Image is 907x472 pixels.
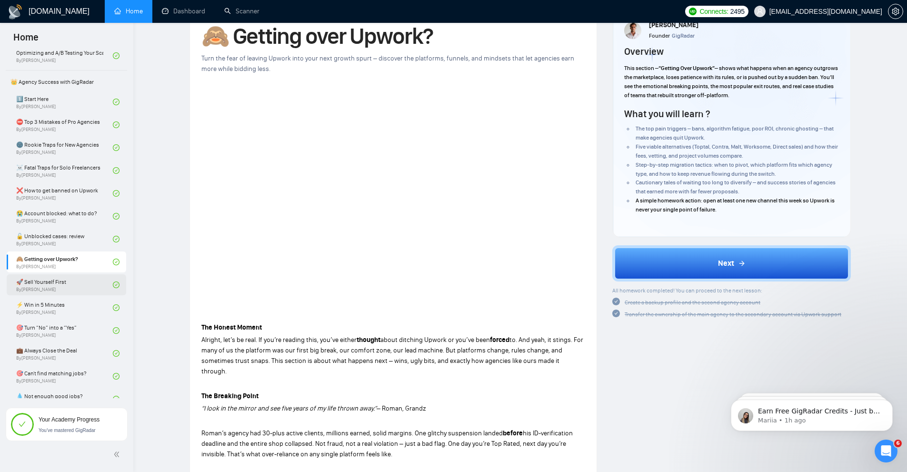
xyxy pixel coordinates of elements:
[624,65,838,99] span: – shows what happens when an agency outgrows the marketplace, loses patience with its rules, or i...
[16,229,113,250] a: 🔓 Unblocked cases: reviewBy[PERSON_NAME]
[16,389,113,410] a: 💧 Not enough good jobs?
[757,8,763,15] span: user
[224,7,259,15] a: searchScanner
[113,167,120,174] span: check-circle
[201,26,585,47] h1: 🙈 Getting over Upwork?
[625,299,760,306] span: Create a backup profile and the second agency account
[39,416,100,423] span: Your Academy Progress
[201,54,574,73] span: Turn the fear of leaving Upwork into your next growth spurt – discover the platforms, funnels, an...
[624,65,658,71] span: This section –
[490,336,509,344] strong: forced
[16,160,113,181] a: ☠️ Fatal Traps for Solo FreelancersBy[PERSON_NAME]
[16,274,113,295] a: 🚀 Sell Yourself FirstBy[PERSON_NAME]
[888,8,903,15] span: setting
[888,8,903,15] a: setting
[16,206,113,227] a: 😭 Account blocked: what to do?By[PERSON_NAME]
[113,190,120,197] span: check-circle
[624,107,710,121] h4: What you will learn ?
[612,287,762,294] span: All homework completed! You can proceed to the next lesson:
[624,22,641,39] img: Screenshot+at+Jun+18+10-48-53%E2%80%AFPM.png
[113,121,120,128] span: check-circle
[16,91,113,112] a: 1️⃣ Start HereBy[PERSON_NAME]
[7,72,126,91] span: 👑 Agency Success with GigRadar
[718,258,734,269] span: Next
[612,298,620,305] span: check-circle
[113,304,120,311] span: check-circle
[16,251,113,272] a: 🙈 Getting over Upwork?By[PERSON_NAME]
[16,297,113,318] a: ⚡ Win in 5 MinutesBy[PERSON_NAME]
[636,143,838,159] span: Five viable alternatives (Toptal, Contra, Malt, Worksome, Direct sales) and how their fees, vetti...
[16,114,113,135] a: ⛔ Top 3 Mistakes of Pro AgenciesBy[PERSON_NAME]
[6,30,46,50] span: Home
[201,392,259,400] strong: The Breaking Point
[114,7,143,15] a: homeHome
[113,236,120,242] span: check-circle
[39,428,96,433] span: You’ve mastered GigRadar
[625,311,841,318] span: Transfer the ownership of the main agency to the secondary account via Upwork support
[377,404,426,412] span: – Roman, Grandz
[689,8,697,15] img: upwork-logo.png
[624,45,664,58] h4: Overview
[357,336,380,344] strong: thought
[113,450,123,459] span: double-left
[201,336,357,344] span: Alright, let’s be real. If you’re reading this, you’ve either
[380,336,490,344] span: about ditching Upwork or you’ve been
[16,366,113,387] a: 🎯 Can't find matching jobs?By[PERSON_NAME]
[201,429,503,437] span: Roman’s agency had 30-plus active clients, millions earned, solid margins. One glitchy suspension...
[113,144,120,151] span: check-circle
[201,323,262,331] strong: The Honest Moment
[888,4,903,19] button: setting
[162,7,205,15] a: dashboardDashboard
[636,125,834,141] span: The top pain triggers – bans, algorithm fatigue, poor ROI, chronic ghosting – that make agencies ...
[113,396,120,402] span: check-circle
[672,32,695,39] span: GigRadar
[612,310,620,317] span: check-circle
[113,259,120,265] span: check-circle
[636,197,835,213] span: A simple homework action: open at least one new channel this week so Upwork is never your single ...
[894,440,902,447] span: 6
[113,373,120,380] span: check-circle
[19,421,26,428] span: check
[113,350,120,357] span: check-circle
[201,429,573,458] span: his ID-verification deadline and the entire shop collapsed. Not fraud, not a real violation – jus...
[16,320,113,341] a: 🎯 Turn “No” into a “Yes”By[PERSON_NAME]
[113,213,120,220] span: check-circle
[699,6,728,17] span: Connects:
[730,6,745,17] span: 2495
[717,380,907,446] iframe: Intercom notifications message
[636,179,836,195] span: Cautionary tales of waiting too long to diversify – and success stories of agencies that earned m...
[658,65,715,71] strong: “Getting Over Upwork”
[113,52,120,59] span: check-circle
[113,327,120,334] span: check-circle
[612,245,851,281] button: Next
[16,45,113,66] a: Optimizing and A/B Testing Your Scanner for Better ResultsBy[PERSON_NAME]
[649,21,698,29] span: [PERSON_NAME]
[503,429,523,437] strong: before
[636,161,832,177] span: Step-by-step migration tactics: when to pivot, which platform fits which agency type, and how to ...
[113,281,120,288] span: check-circle
[649,32,670,39] span: Founder
[201,404,377,412] em: “I look in the mirror and see five years of my life thrown away.”
[875,440,897,462] iframe: Intercom live chat
[113,99,120,105] span: check-circle
[16,343,113,364] a: 💼 Always Close the DealBy[PERSON_NAME]
[16,137,113,158] a: 🌚 Rookie Traps for New AgenciesBy[PERSON_NAME]
[16,183,113,204] a: ❌ How to get banned on UpworkBy[PERSON_NAME]
[8,4,23,20] img: logo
